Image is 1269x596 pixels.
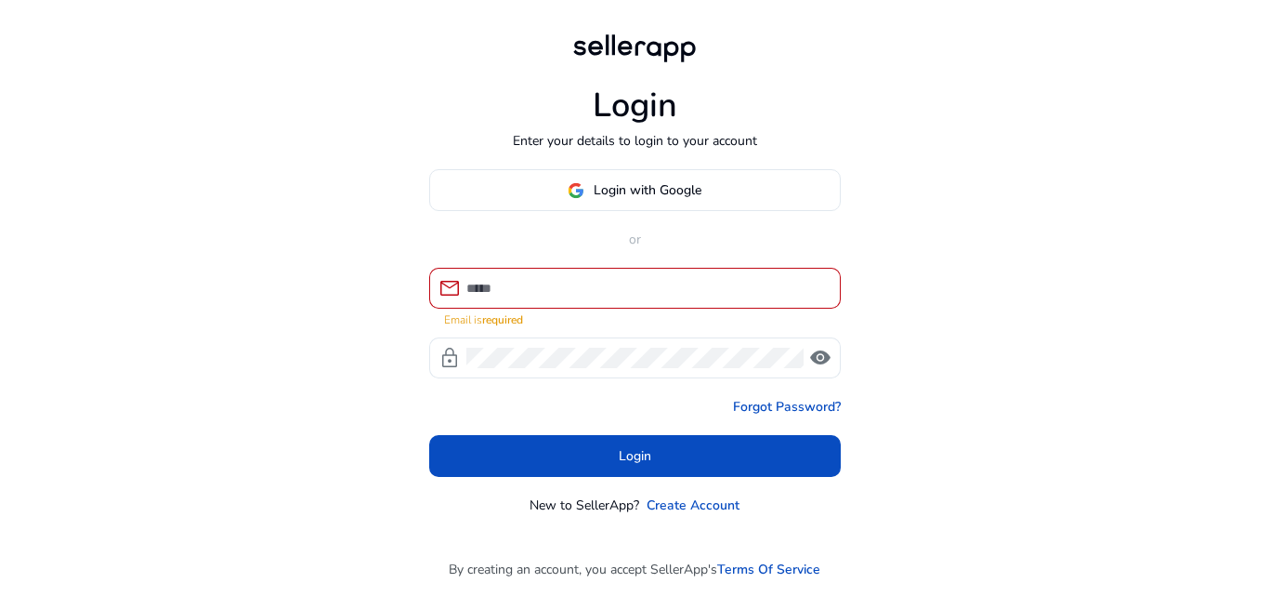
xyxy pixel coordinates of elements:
a: Forgot Password? [733,397,841,417]
strong: required [482,312,523,327]
mat-error: Email is [444,309,826,328]
h1: Login [593,86,677,126]
p: or [429,230,841,249]
span: Login [619,446,651,466]
button: Login with Google [429,169,841,211]
p: New to SellerApp? [530,496,639,515]
span: mail [438,277,461,299]
a: Create Account [647,496,739,515]
a: Terms Of Service [717,560,820,579]
span: lock [438,347,461,369]
button: Login [429,435,841,477]
img: google-logo.svg [568,182,584,199]
span: visibility [809,347,831,369]
p: Enter your details to login to your account [513,131,757,151]
span: Login with Google [594,180,701,200]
